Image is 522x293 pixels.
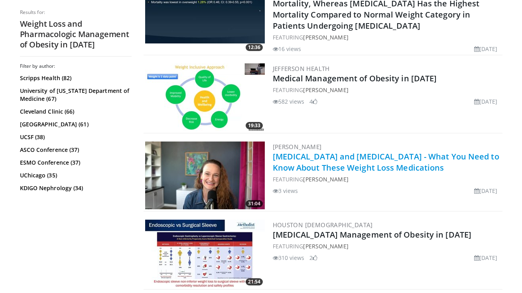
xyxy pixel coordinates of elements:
div: FEATURING [273,175,501,183]
a: Cleveland Clinic (66) [20,108,130,116]
a: [PERSON_NAME] [303,175,348,183]
div: FEATURING [273,86,501,94]
a: [PERSON_NAME] [303,33,348,41]
li: [DATE] [474,97,498,106]
a: Houston [DEMOGRAPHIC_DATA] [273,221,373,229]
li: 582 views [273,97,305,106]
a: [PERSON_NAME] [273,143,322,151]
img: 006a9ec5-096f-4799-8f70-7daed8c02a8f.300x170_q85_crop-smart_upscale.jpg [145,63,265,131]
li: [DATE] [474,254,498,262]
a: Medical Management of Obesity in [DATE] [273,73,437,84]
li: 16 views [273,45,301,53]
a: ASCO Conference (37) [20,146,130,154]
a: ESMO Conference (37) [20,159,130,167]
a: 21:54 [145,220,265,287]
a: [PERSON_NAME] [303,86,348,94]
a: UChicago (35) [20,171,130,179]
li: [DATE] [474,45,498,53]
a: [MEDICAL_DATA] Management of Obesity in [DATE] [273,229,472,240]
li: 3 views [273,187,298,195]
a: University of [US_STATE] Department of Medicine (67) [20,87,130,103]
a: Jefferson Health [273,65,330,73]
li: 4 [309,97,317,106]
a: KDIGO Nephrology (34) [20,184,130,192]
h2: Weight Loss and Pharmacologic Management of Obesity in [DATE] [20,19,132,50]
li: [DATE] [474,187,498,195]
div: FEATURING [273,242,501,250]
a: [PERSON_NAME] [303,242,348,250]
li: 2 [309,254,317,262]
div: FEATURING [273,33,501,41]
img: 9c5ffb62-1229-4186-8136-b9b61b1d46ae.300x170_q85_crop-smart_upscale.jpg [145,142,265,209]
a: Scripps Health (82) [20,74,130,82]
span: 12:36 [246,44,263,51]
a: [GEOGRAPHIC_DATA] (61) [20,120,130,128]
h3: Filter by author: [20,63,132,69]
span: 21:54 [246,278,263,285]
li: 310 views [273,254,305,262]
a: 19:33 [145,63,265,131]
a: UCSF (38) [20,133,130,141]
img: 5b152e14-0583-49a9-a470-8c753a7647a0.300x170_q85_crop-smart_upscale.jpg [145,220,265,287]
span: 31:04 [246,200,263,207]
a: 31:04 [145,142,265,209]
a: [MEDICAL_DATA] and [MEDICAL_DATA] - What You Need to Know About These Weight Loss Medications [273,151,499,173]
span: 19:33 [246,122,263,129]
p: Results for: [20,9,132,16]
